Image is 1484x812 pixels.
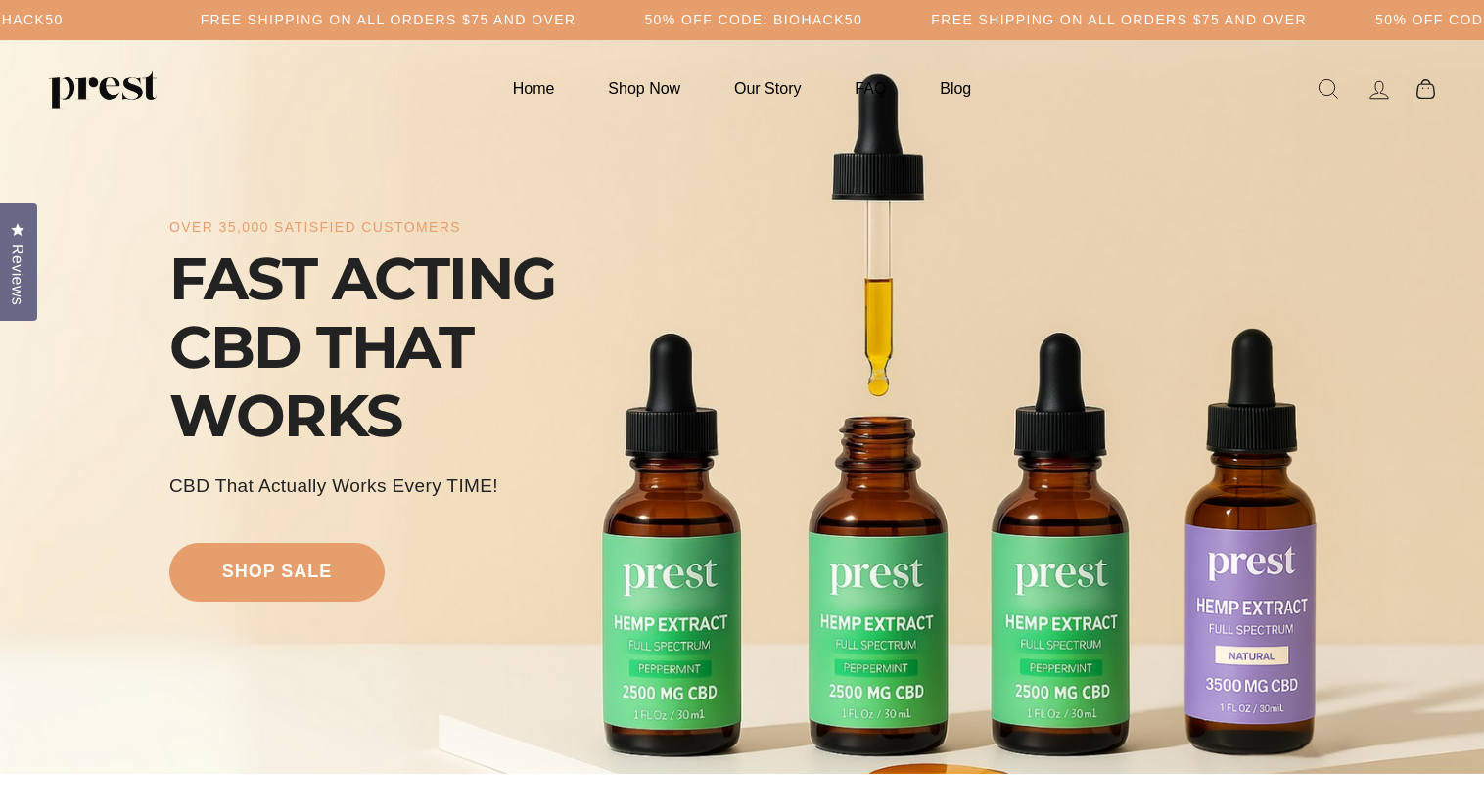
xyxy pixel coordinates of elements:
h5: Free Shipping on all orders $75 and over [931,12,1307,28]
div: FAST ACTING CBD THAT WORKS [169,245,610,450]
a: FAQ [830,69,910,108]
img: PREST ORGANICS [49,69,157,109]
div: over 35,000 satisfied customers [169,219,461,236]
span: Reviews [5,244,30,305]
h5: 50% OFF CODE: BIOHACK50 [644,12,862,28]
ul: Primary [488,69,996,108]
a: Our Story [710,69,825,108]
a: Shop Now [583,69,705,108]
h5: Free Shipping on all orders $75 and over [201,12,577,28]
div: CBD That Actually Works every TIME! [169,473,498,500]
a: shop sale [169,543,385,602]
a: Home [488,69,580,108]
a: Blog [915,69,996,108]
